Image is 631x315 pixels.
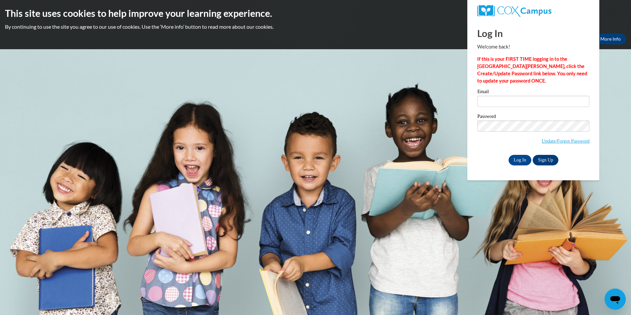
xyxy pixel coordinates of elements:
[477,89,589,96] label: Email
[5,23,626,30] p: By continuing to use the site you agree to our use of cookies. Use the ‘More info’ button to read...
[542,138,589,144] a: Update/Forgot Password
[477,26,589,40] h1: Log In
[605,289,626,310] iframe: Button to launch messaging window
[509,155,532,165] input: Log In
[477,5,589,17] a: COX Campus
[477,114,589,121] label: Password
[533,155,558,165] a: Sign Up
[595,34,626,44] a: More Info
[477,56,587,84] strong: If this is your FIRST TIME logging in to the [GEOGRAPHIC_DATA][PERSON_NAME], click the Create/Upd...
[5,7,626,20] h2: This site uses cookies to help improve your learning experience.
[477,5,551,17] img: COX Campus
[477,43,589,51] p: Welcome back!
